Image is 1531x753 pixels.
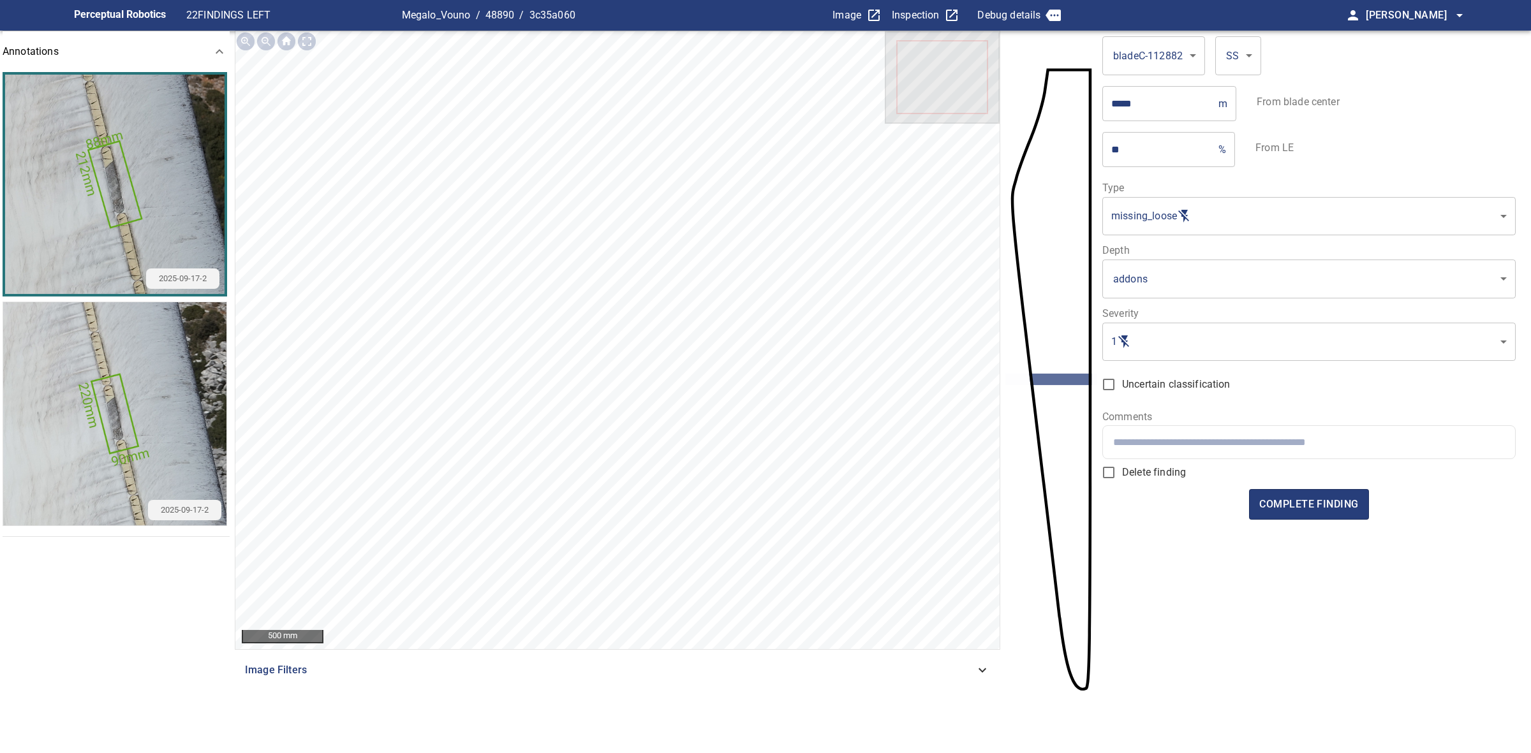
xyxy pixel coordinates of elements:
[529,9,575,21] a: 3c35a060
[519,8,524,23] span: /
[1102,196,1516,235] div: missing_loose
[151,273,214,285] span: 2025-09-17-2
[402,8,471,23] p: Megalo_Vouno
[235,655,1000,685] div: Image Filters
[1259,495,1358,513] span: complete finding
[476,8,480,23] span: /
[1257,97,1340,107] label: From blade center
[235,31,256,52] img: Zoom in
[256,31,276,52] img: Zoom out
[892,8,940,23] p: Inspection
[1122,465,1186,480] span: Delete finding
[3,302,226,525] button: 2025-09-17-2
[1361,3,1467,28] button: [PERSON_NAME]
[832,8,861,23] p: Image
[1102,412,1516,422] label: Comments
[1215,36,1261,75] div: SS
[1102,36,1205,75] div: bladeC-112882
[297,31,317,52] img: Toggle full page
[1102,245,1516,256] label: Depth
[1095,371,1505,398] label: Select this if you're unsure about the classification and it may need further review, reinspectio...
[1452,8,1467,23] span: arrow_drop_down
[977,8,1040,23] p: Debug details
[5,75,225,294] button: 2025-09-17-2
[5,75,225,294] img: Cropped image of finding key Megalo_Vouno/48890/3c35a060-97a9-11f0-a570-ff924ee98b37. Inspection ...
[832,8,882,23] a: Image
[1102,309,1516,319] label: Severity
[3,31,232,72] div: Annotations
[1366,6,1467,24] span: [PERSON_NAME]
[1345,8,1361,23] span: person
[3,302,226,525] img: Cropped image of finding key Megalo_Vouno/48890/3c35a060-97a9-11f0-a570-ff924ee98b37. Inspection ...
[1218,143,1226,156] p: %
[1111,271,1495,287] div: addons
[1111,48,1185,64] div: bladeC-112882
[1224,48,1241,64] div: SS
[245,662,975,678] span: Image Filters
[1122,377,1231,392] span: Uncertain classification
[1218,98,1227,110] p: m
[276,31,297,52] img: Go home
[485,9,515,21] a: 48890
[3,44,59,59] p: Annotations
[1102,259,1516,298] div: addons
[1102,183,1516,193] label: Type
[1255,143,1294,153] label: From LE
[892,8,960,23] a: Inspection
[74,5,166,26] figcaption: Perceptual Robotics
[1249,489,1368,520] button: complete finding
[1111,334,1495,349] div: Does not match with suggested severity
[186,8,402,23] p: 22 FINDINGS LEFT
[1102,322,1516,361] div: 1
[153,504,216,516] span: 2025-09-17-2
[1111,208,1495,224] div: Does not match with suggested type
